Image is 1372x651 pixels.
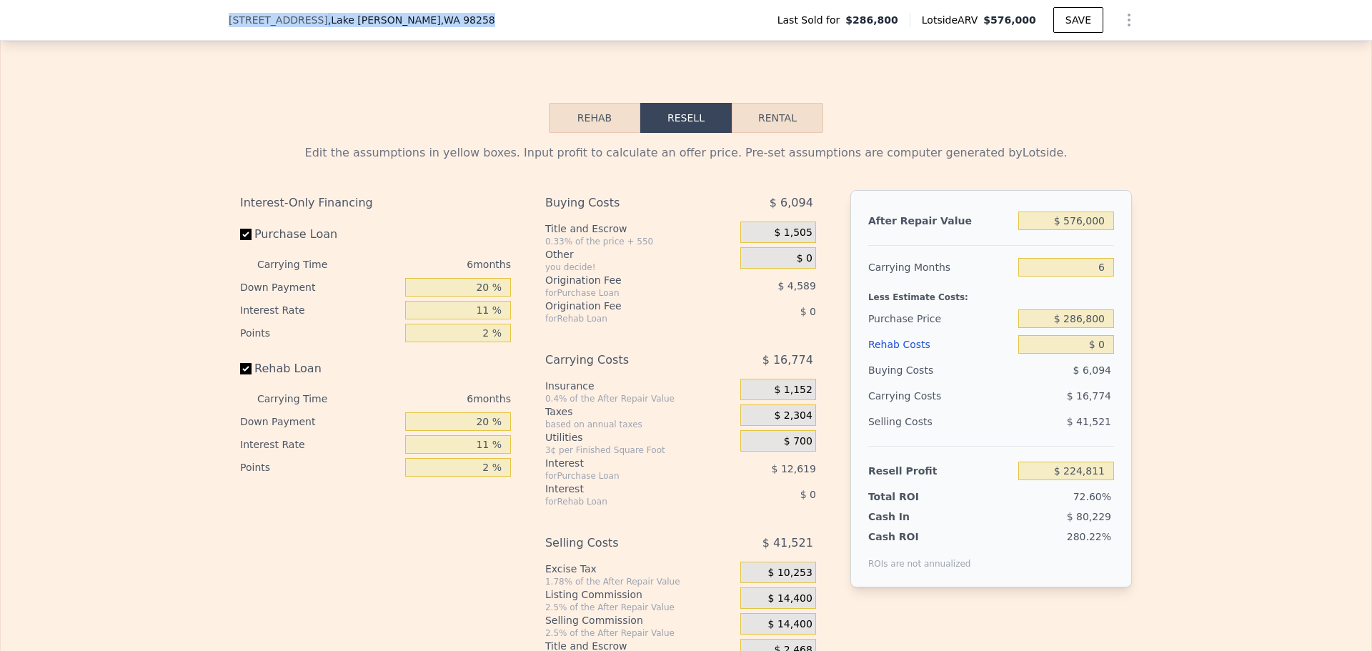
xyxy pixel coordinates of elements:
[545,419,735,430] div: based on annual taxes
[1067,416,1111,427] span: $ 41,521
[545,482,705,496] div: Interest
[868,490,958,504] div: Total ROI
[328,13,495,27] span: , Lake [PERSON_NAME]
[640,103,732,133] button: Resell
[441,14,495,26] span: , WA 98258
[240,222,399,247] label: Purchase Loan
[545,404,735,419] div: Taxes
[1073,364,1111,376] span: $ 6,094
[240,363,252,374] input: Rehab Loan
[545,222,735,236] div: Title and Escrow
[356,253,511,276] div: 6 months
[240,356,399,382] label: Rehab Loan
[545,262,735,273] div: you decide!
[545,613,735,627] div: Selling Commission
[545,456,705,470] div: Interest
[784,435,812,448] span: $ 700
[545,627,735,639] div: 2.5% of the After Repair Value
[545,602,735,613] div: 2.5% of the After Repair Value
[1115,6,1143,34] button: Show Options
[240,229,252,240] input: Purchase Loan
[257,387,350,410] div: Carrying Time
[732,103,823,133] button: Rental
[545,379,735,393] div: Insurance
[774,227,812,239] span: $ 1,505
[1053,7,1103,33] button: SAVE
[868,208,1013,234] div: After Repair Value
[770,190,813,216] span: $ 6,094
[1067,511,1111,522] span: $ 80,229
[868,280,1114,306] div: Less Estimate Costs:
[545,393,735,404] div: 0.4% of the After Repair Value
[356,387,511,410] div: 6 months
[240,190,511,216] div: Interest-Only Financing
[868,544,971,570] div: ROIs are not annualized
[868,530,971,544] div: Cash ROI
[240,144,1132,161] div: Edit the assumptions in yellow boxes. Input profit to calculate an offer price. Pre-set assumptio...
[545,587,735,602] div: Listing Commission
[545,273,705,287] div: Origination Fee
[240,456,399,479] div: Points
[545,562,735,576] div: Excise Tax
[762,530,813,556] span: $ 41,521
[545,313,705,324] div: for Rehab Loan
[240,433,399,456] div: Interest Rate
[1067,531,1111,542] span: 280.22%
[845,13,898,27] span: $286,800
[868,254,1013,280] div: Carrying Months
[545,530,705,556] div: Selling Costs
[777,280,815,292] span: $ 4,589
[772,463,816,474] span: $ 12,619
[868,332,1013,357] div: Rehab Costs
[229,13,328,27] span: [STREET_ADDRESS]
[922,13,983,27] span: Lotside ARV
[1067,390,1111,402] span: $ 16,774
[545,287,705,299] div: for Purchase Loan
[545,430,735,444] div: Utilities
[545,190,705,216] div: Buying Costs
[768,618,812,631] span: $ 14,400
[257,253,350,276] div: Carrying Time
[545,299,705,313] div: Origination Fee
[868,383,958,409] div: Carrying Costs
[545,236,735,247] div: 0.33% of the price + 550
[868,510,958,524] div: Cash In
[774,409,812,422] span: $ 2,304
[762,347,813,373] span: $ 16,774
[545,470,705,482] div: for Purchase Loan
[545,347,705,373] div: Carrying Costs
[800,489,816,500] span: $ 0
[797,252,812,265] span: $ 0
[868,357,1013,383] div: Buying Costs
[868,458,1013,484] div: Resell Profit
[868,306,1013,332] div: Purchase Price
[1073,491,1111,502] span: 72.60%
[545,496,705,507] div: for Rehab Loan
[240,410,399,433] div: Down Payment
[545,444,735,456] div: 3¢ per Finished Square Foot
[777,13,846,27] span: Last Sold for
[545,247,735,262] div: Other
[774,384,812,397] span: $ 1,152
[240,322,399,344] div: Points
[983,14,1036,26] span: $576,000
[549,103,640,133] button: Rehab
[545,576,735,587] div: 1.78% of the After Repair Value
[768,592,812,605] span: $ 14,400
[240,299,399,322] div: Interest Rate
[768,567,812,580] span: $ 10,253
[868,409,1013,434] div: Selling Costs
[800,306,816,317] span: $ 0
[240,276,399,299] div: Down Payment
